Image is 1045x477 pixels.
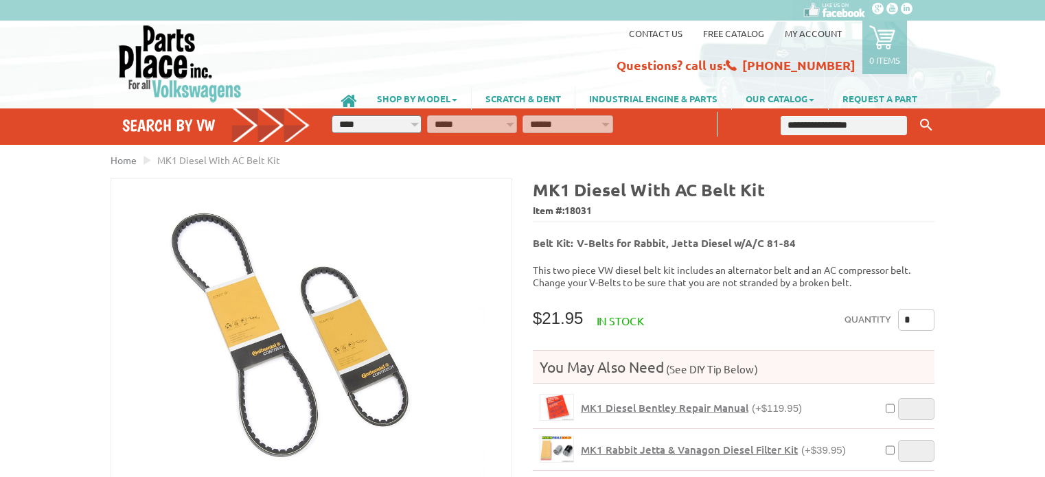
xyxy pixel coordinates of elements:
[664,362,758,375] span: (See DIY Tip Below)
[581,443,798,456] span: MK1 Rabbit Jetta & Vanagon Diesel Filter Kit
[845,309,891,331] label: Quantity
[629,27,682,39] a: Contact us
[157,154,280,166] span: MK1 Diesel With AC Belt Kit
[575,86,731,110] a: INDUSTRIAL ENGINE & PARTS
[363,86,471,110] a: SHOP BY MODEL
[862,21,907,74] a: 0 items
[540,436,574,463] a: MK1 Rabbit Jetta & Vanagon Diesel Filter Kit
[581,443,846,456] a: MK1 Rabbit Jetta & Vanagon Diesel Filter Kit(+$39.95)
[581,402,802,415] a: MK1 Diesel Bentley Repair Manual(+$119.95)
[533,178,765,200] b: MK1 Diesel With AC Belt Kit
[597,314,644,327] span: In stock
[869,54,900,66] p: 0 items
[540,395,573,420] img: MK1 Diesel Bentley Repair Manual
[703,27,764,39] a: Free Catalog
[472,86,575,110] a: SCRATCH & DENT
[801,444,846,456] span: (+$39.95)
[564,204,592,216] span: 18031
[117,24,243,103] img: Parts Place Inc!
[732,86,828,110] a: OUR CATALOG
[122,115,310,135] h4: Search by VW
[785,27,842,39] a: My Account
[533,358,934,376] h4: You May Also Need
[540,394,574,421] a: MK1 Diesel Bentley Repair Manual
[533,201,934,221] span: Item #:
[533,264,934,288] p: This two piece VW diesel belt kit includes an alternator belt and an AC compressor belt. Change y...
[111,154,137,166] a: Home
[540,437,573,462] img: MK1 Rabbit Jetta & Vanagon Diesel Filter Kit
[533,309,583,327] span: $21.95
[533,236,796,250] b: Belt Kit: V-Belts for Rabbit, Jetta Diesel w/A/C 81-84
[752,402,802,414] span: (+$119.95)
[581,401,748,415] span: MK1 Diesel Bentley Repair Manual
[916,114,937,137] button: Keyword Search
[829,86,931,110] a: REQUEST A PART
